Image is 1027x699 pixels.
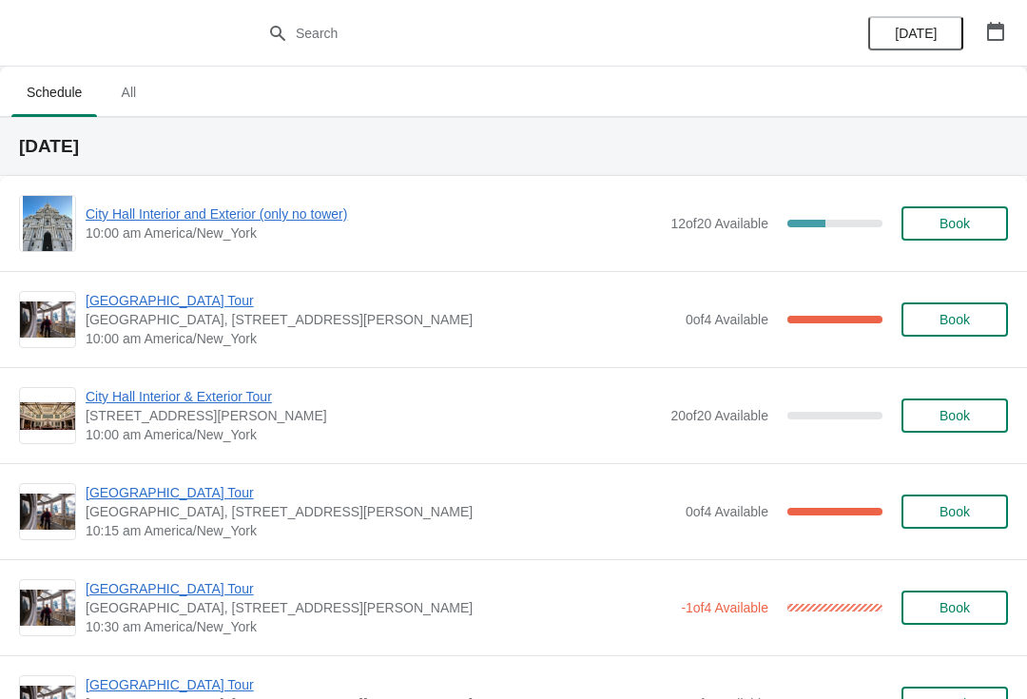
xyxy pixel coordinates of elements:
[940,312,970,327] span: Book
[940,408,970,423] span: Book
[20,301,75,339] img: City Hall Tower Tour | City Hall Visitor Center, 1400 John F Kennedy Boulevard Suite 121, Philade...
[20,590,75,627] img: City Hall Tower Tour | City Hall Visitor Center, 1400 John F Kennedy Boulevard Suite 121, Philade...
[86,425,661,444] span: 10:00 am America/New_York
[901,398,1008,433] button: Book
[295,16,770,50] input: Search
[686,504,768,519] span: 0 of 4 Available
[686,312,768,327] span: 0 of 4 Available
[20,402,75,430] img: City Hall Interior & Exterior Tour | 1400 John F Kennedy Boulevard, Suite 121, Philadelphia, PA, ...
[670,216,768,231] span: 12 of 20 Available
[86,223,661,243] span: 10:00 am America/New_York
[86,329,676,348] span: 10:00 am America/New_York
[19,137,1008,156] h2: [DATE]
[86,483,676,502] span: [GEOGRAPHIC_DATA] Tour
[86,521,676,540] span: 10:15 am America/New_York
[86,617,671,636] span: 10:30 am America/New_York
[86,675,676,694] span: [GEOGRAPHIC_DATA] Tour
[901,302,1008,337] button: Book
[901,206,1008,241] button: Book
[23,196,73,251] img: City Hall Interior and Exterior (only no tower) | | 10:00 am America/New_York
[86,387,661,406] span: City Hall Interior & Exterior Tour
[86,291,676,310] span: [GEOGRAPHIC_DATA] Tour
[895,26,937,41] span: [DATE]
[681,600,768,615] span: -1 of 4 Available
[86,502,676,521] span: [GEOGRAPHIC_DATA], [STREET_ADDRESS][PERSON_NAME]
[86,598,671,617] span: [GEOGRAPHIC_DATA], [STREET_ADDRESS][PERSON_NAME]
[940,504,970,519] span: Book
[868,16,963,50] button: [DATE]
[86,204,661,223] span: City Hall Interior and Exterior (only no tower)
[940,600,970,615] span: Book
[86,406,661,425] span: [STREET_ADDRESS][PERSON_NAME]
[670,408,768,423] span: 20 of 20 Available
[901,495,1008,529] button: Book
[105,75,152,109] span: All
[901,591,1008,625] button: Book
[86,310,676,329] span: [GEOGRAPHIC_DATA], [STREET_ADDRESS][PERSON_NAME]
[86,579,671,598] span: [GEOGRAPHIC_DATA] Tour
[940,216,970,231] span: Book
[11,75,97,109] span: Schedule
[20,494,75,531] img: City Hall Tower Tour | City Hall Visitor Center, 1400 John F Kennedy Boulevard Suite 121, Philade...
